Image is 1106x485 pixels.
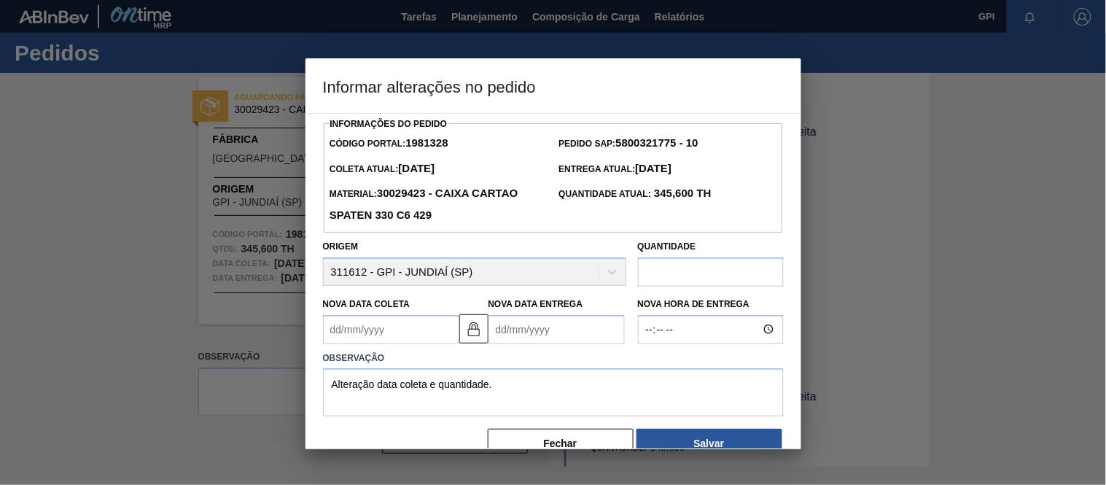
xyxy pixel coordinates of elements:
span: Pedido SAP: [559,139,698,149]
button: Salvar [636,429,782,458]
label: Nova Data Coleta [323,299,410,309]
button: Fechar [488,429,634,458]
label: Nova Hora de Entrega [638,294,784,315]
button: locked [459,314,488,344]
textarea: Alteração data coleta e quantidade. [323,368,784,416]
strong: [DATE] [399,162,435,174]
span: Quantidade Atual: [559,189,712,199]
span: Material: [330,189,518,221]
label: Nova Data Entrega [488,299,583,309]
strong: 5800321775 - 10 [616,136,698,149]
label: Quantidade [638,241,696,252]
span: Coleta Atual: [330,164,435,174]
input: dd/mm/yyyy [488,315,625,344]
span: Código Portal: [330,139,448,149]
strong: [DATE] [635,162,671,174]
label: Informações do Pedido [330,119,448,129]
span: Entrega Atual: [559,164,672,174]
strong: 30029423 - CAIXA CARTAO SPATEN 330 C6 429 [330,187,518,221]
label: Observação [323,348,784,369]
input: dd/mm/yyyy [323,315,459,344]
strong: 1981328 [405,136,448,149]
h3: Informar alterações no pedido [305,58,801,114]
img: locked [465,320,483,338]
label: Origem [323,241,359,252]
strong: 345,600 TH [651,187,712,199]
